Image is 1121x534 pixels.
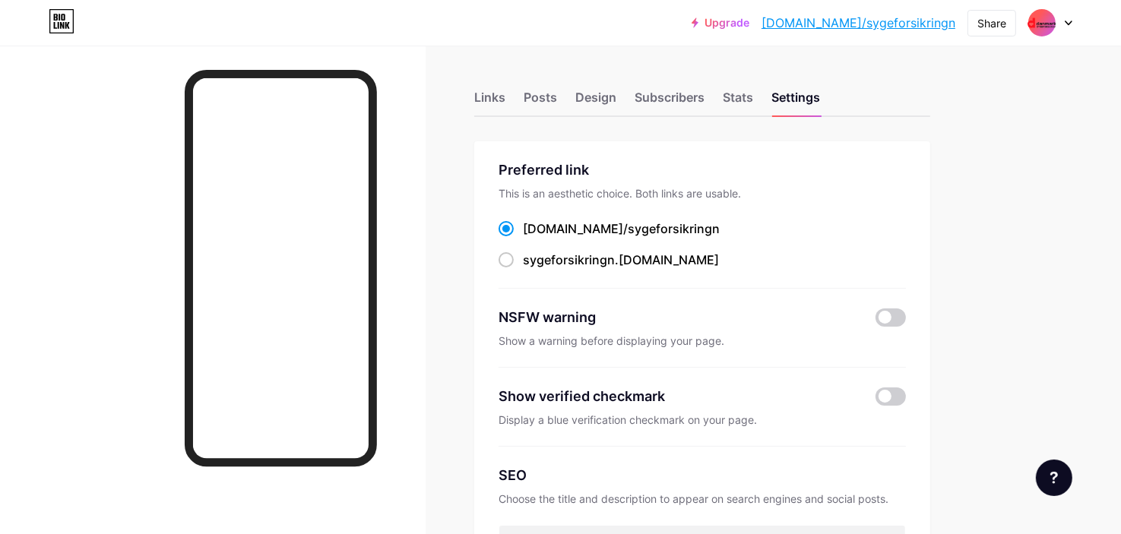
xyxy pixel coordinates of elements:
div: Share [977,15,1006,31]
div: Subscribers [635,88,705,115]
div: This is an aesthetic choice. Both links are usable. [499,186,906,201]
div: [DOMAIN_NAME]/ [523,220,720,238]
div: NSFW warning [499,307,853,327]
div: Stats [723,88,753,115]
div: Display a blue verification checkmark on your page. [499,412,906,428]
div: .[DOMAIN_NAME] [523,251,719,269]
div: Settings [771,88,820,115]
img: sygeforsikringn [1028,8,1056,37]
div: Preferred link [499,160,906,180]
div: Choose the title and description to appear on search engines and social posts. [499,491,906,507]
a: [DOMAIN_NAME]/sygeforsikringn [762,14,955,32]
a: Upgrade [692,17,749,29]
div: SEO [499,465,906,485]
div: Posts [524,88,557,115]
span: sygeforsikringn [628,221,720,236]
div: Design [575,88,616,115]
span: sygeforsikringn [523,252,615,267]
div: Show verified checkmark [499,386,665,406]
div: Links [474,88,505,115]
div: Show a warning before displaying your page. [499,333,906,349]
